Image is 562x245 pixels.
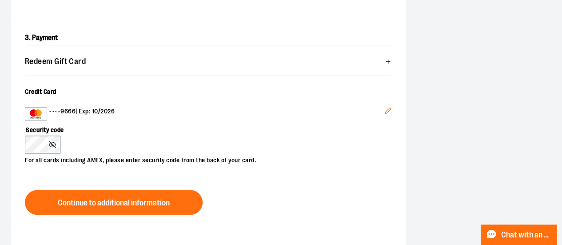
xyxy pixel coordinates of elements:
div: •••• 9666 | Exp: 10/2026 [25,107,384,120]
button: Edit [377,100,399,124]
button: Chat with an Expert [481,225,557,245]
span: Chat with an Expert [501,231,551,239]
img: MasterCard example showing the 16-digit card number on the front of the card [27,108,45,119]
p: For all cards including AMEX, please enter security code from the back of your card. [25,153,383,165]
span: Redeem Gift Card [25,57,86,66]
span: Continue to additional information [58,199,170,207]
button: Redeem Gift Card [25,52,391,70]
span: Credit Card [25,88,56,95]
button: Continue to additional information [25,190,203,215]
label: Security code [25,120,383,136]
h2: 3. Payment [25,31,391,45]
